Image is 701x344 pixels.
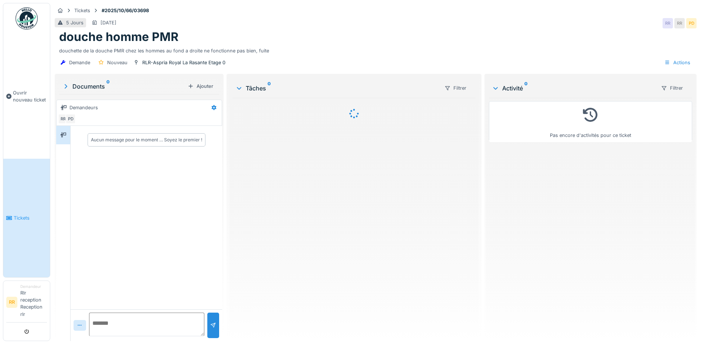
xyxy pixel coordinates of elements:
[674,18,685,28] div: RR
[58,114,68,124] div: RR
[74,7,90,14] div: Tickets
[663,18,673,28] div: RR
[524,84,528,93] sup: 0
[91,137,202,143] div: Aucun message pour le moment … Soyez le premier !
[69,104,98,111] div: Demandeurs
[3,34,50,159] a: Ouvrir nouveau ticket
[6,297,17,308] li: RR
[99,7,152,14] strong: #2025/10/66/03698
[3,159,50,277] a: Tickets
[20,284,47,289] div: Demandeur
[66,19,84,26] div: 5 Jours
[6,284,47,323] a: RR DemandeurRlr reception Reception rlr
[13,89,47,103] span: Ouvrir nouveau ticket
[107,59,127,66] div: Nouveau
[106,82,110,91] sup: 0
[658,83,686,93] div: Filtrer
[494,104,687,139] div: Pas encore d'activités pour ce ticket
[14,214,47,221] span: Tickets
[65,114,76,124] div: PD
[101,19,116,26] div: [DATE]
[62,82,185,91] div: Documents
[441,83,470,93] div: Filtrer
[235,84,438,93] div: Tâches
[16,7,38,30] img: Badge_color-CXgf-gQk.svg
[661,57,694,68] div: Actions
[686,18,697,28] div: PD
[492,84,655,93] div: Activité
[59,44,692,54] div: douchette de la douche PMR chez les hommes au fond a droite ne fonctionne pas bien, fuite
[59,30,178,44] h1: douche homme PMR
[69,59,90,66] div: Demande
[142,59,225,66] div: RLR-Aspria Royal La Rasante Etage 0
[20,284,47,321] li: Rlr reception Reception rlr
[185,81,216,91] div: Ajouter
[268,84,271,93] sup: 0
